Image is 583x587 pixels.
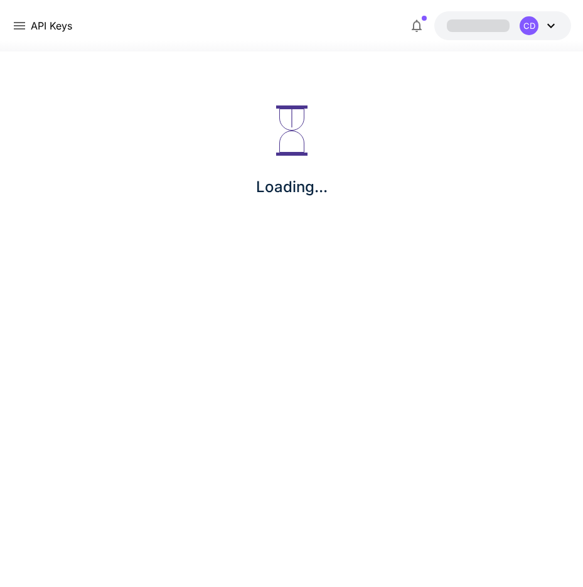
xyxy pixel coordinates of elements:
[520,16,538,35] div: CD
[434,11,571,40] button: CD
[256,176,328,198] p: Loading...
[31,18,72,33] nav: breadcrumb
[31,18,72,33] a: API Keys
